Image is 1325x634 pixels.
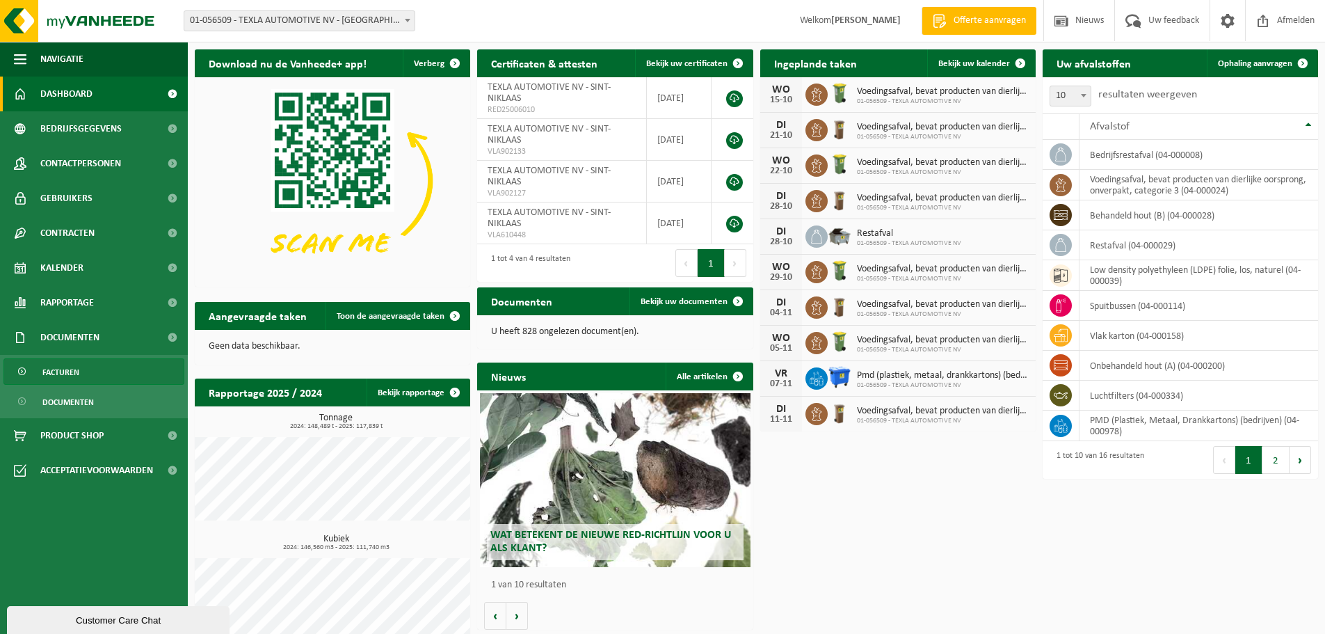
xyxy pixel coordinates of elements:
[326,302,469,330] a: Toon de aangevraagde taken
[767,191,795,202] div: DI
[1050,445,1144,475] div: 1 tot 10 van 16 resultaten
[828,294,851,318] img: WB-0140-HPE-BN-01
[1207,49,1317,77] a: Ophaling aanvragen
[767,166,795,176] div: 22-10
[195,49,380,77] h2: Download nu de Vanheede+ app!
[922,7,1036,35] a: Offerte aanvragen
[927,49,1034,77] a: Bekijk uw kalender
[666,363,752,390] a: Alle artikelen
[202,413,470,430] h3: Tonnage
[42,359,79,386] span: Facturen
[646,59,728,68] span: Bekijk uw certificaten
[414,59,444,68] span: Verberg
[767,273,795,283] div: 29-10
[767,131,795,141] div: 21-10
[767,404,795,415] div: DI
[828,330,851,354] img: WB-0140-HPE-GN-50
[857,370,1029,381] span: Pmd (plastiek, metaal, drankkartons) (bedrijven)
[760,49,871,77] h2: Ingeplande taken
[857,239,961,248] span: 01-056509 - TEXLA AUTOMOTIVE NV
[488,207,611,229] span: TEXLA AUTOMOTIVE NV - SINT-NIKLAAS
[1079,140,1318,170] td: bedrijfsrestafval (04-000008)
[767,333,795,344] div: WO
[202,544,470,551] span: 2024: 146,560 m3 - 2025: 111,740 m3
[767,368,795,379] div: VR
[488,82,611,104] span: TEXLA AUTOMOTIVE NV - SINT-NIKLAAS
[184,11,415,31] span: 01-056509 - TEXLA AUTOMOTIVE NV - SINT-NIKLAAS
[202,534,470,551] h3: Kubiek
[828,365,851,389] img: WB-1100-HPE-BE-01
[184,10,415,31] span: 01-056509 - TEXLA AUTOMOTIVE NV - SINT-NIKLAAS
[477,287,566,315] h2: Documenten
[641,297,728,306] span: Bekijk uw documenten
[477,363,540,390] h2: Nieuws
[3,388,184,415] a: Documenten
[1079,200,1318,230] td: behandeld hout (B) (04-000028)
[629,287,752,315] a: Bekijk uw documenten
[857,97,1029,106] span: 01-056509 - TEXLA AUTOMOTIVE NV
[767,155,795,166] div: WO
[40,453,153,488] span: Acceptatievoorwaarden
[767,379,795,389] div: 07-11
[477,49,611,77] h2: Certificaten & attesten
[484,248,570,278] div: 1 tot 4 van 4 resultaten
[40,418,104,453] span: Product Shop
[698,249,725,277] button: 1
[767,415,795,425] div: 11-11
[857,417,1029,425] span: 01-056509 - TEXLA AUTOMOTIVE NV
[1079,230,1318,260] td: restafval (04-000029)
[857,264,1029,275] span: Voedingsafval, bevat producten van dierlijke oorsprong, onverpakt, categorie 3
[488,188,636,199] span: VLA902127
[491,580,746,590] p: 1 van 10 resultaten
[1262,446,1290,474] button: 2
[488,230,636,241] span: VLA610448
[828,259,851,283] img: WB-0140-HPE-GN-50
[828,223,851,247] img: WB-5000-GAL-GY-01
[767,84,795,95] div: WO
[857,228,961,239] span: Restafval
[725,249,746,277] button: Next
[767,95,795,105] div: 15-10
[767,344,795,354] div: 05-11
[828,188,851,212] img: WB-0140-HPE-BN-01
[857,346,1029,354] span: 01-056509 - TEXLA AUTOMOTIVE NV
[40,216,95,251] span: Contracten
[491,327,739,337] p: U heeft 828 ongelezen document(en).
[647,119,712,161] td: [DATE]
[647,77,712,119] td: [DATE]
[938,59,1010,68] span: Bekijk uw kalender
[488,104,636,116] span: RED25006010
[506,602,528,630] button: Volgende
[857,204,1029,212] span: 01-056509 - TEXLA AUTOMOTIVE NV
[857,168,1029,177] span: 01-056509 - TEXLA AUTOMOTIVE NV
[828,117,851,141] img: WB-0140-HPE-BN-01
[857,275,1029,283] span: 01-056509 - TEXLA AUTOMOTIVE NV
[403,49,469,77] button: Verberg
[1213,446,1235,474] button: Previous
[1090,121,1130,132] span: Afvalstof
[767,308,795,318] div: 04-11
[1218,59,1292,68] span: Ophaling aanvragen
[40,320,99,355] span: Documenten
[40,285,94,320] span: Rapportage
[1079,260,1318,291] td: low density polyethyleen (LDPE) folie, los, naturel (04-000039)
[40,111,122,146] span: Bedrijfsgegevens
[828,401,851,425] img: WB-0140-HPE-BN-01
[1050,86,1091,106] span: 10
[767,262,795,273] div: WO
[40,146,121,181] span: Contactpersonen
[675,249,698,277] button: Previous
[857,86,1029,97] span: Voedingsafval, bevat producten van dierlijke oorsprong, onverpakt, categorie 3
[209,342,456,351] p: Geen data beschikbaar.
[767,297,795,308] div: DI
[480,393,750,567] a: Wat betekent de nieuwe RED-richtlijn voor u als klant?
[195,77,470,284] img: Download de VHEPlus App
[828,152,851,176] img: WB-0140-HPE-GN-50
[1043,49,1145,77] h2: Uw afvalstoffen
[367,379,469,406] a: Bekijk rapportage
[857,335,1029,346] span: Voedingsafval, bevat producten van dierlijke oorsprong, onverpakt, categorie 3
[1079,411,1318,441] td: PMD (Plastiek, Metaal, Drankkartons) (bedrijven) (04-000978)
[767,226,795,237] div: DI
